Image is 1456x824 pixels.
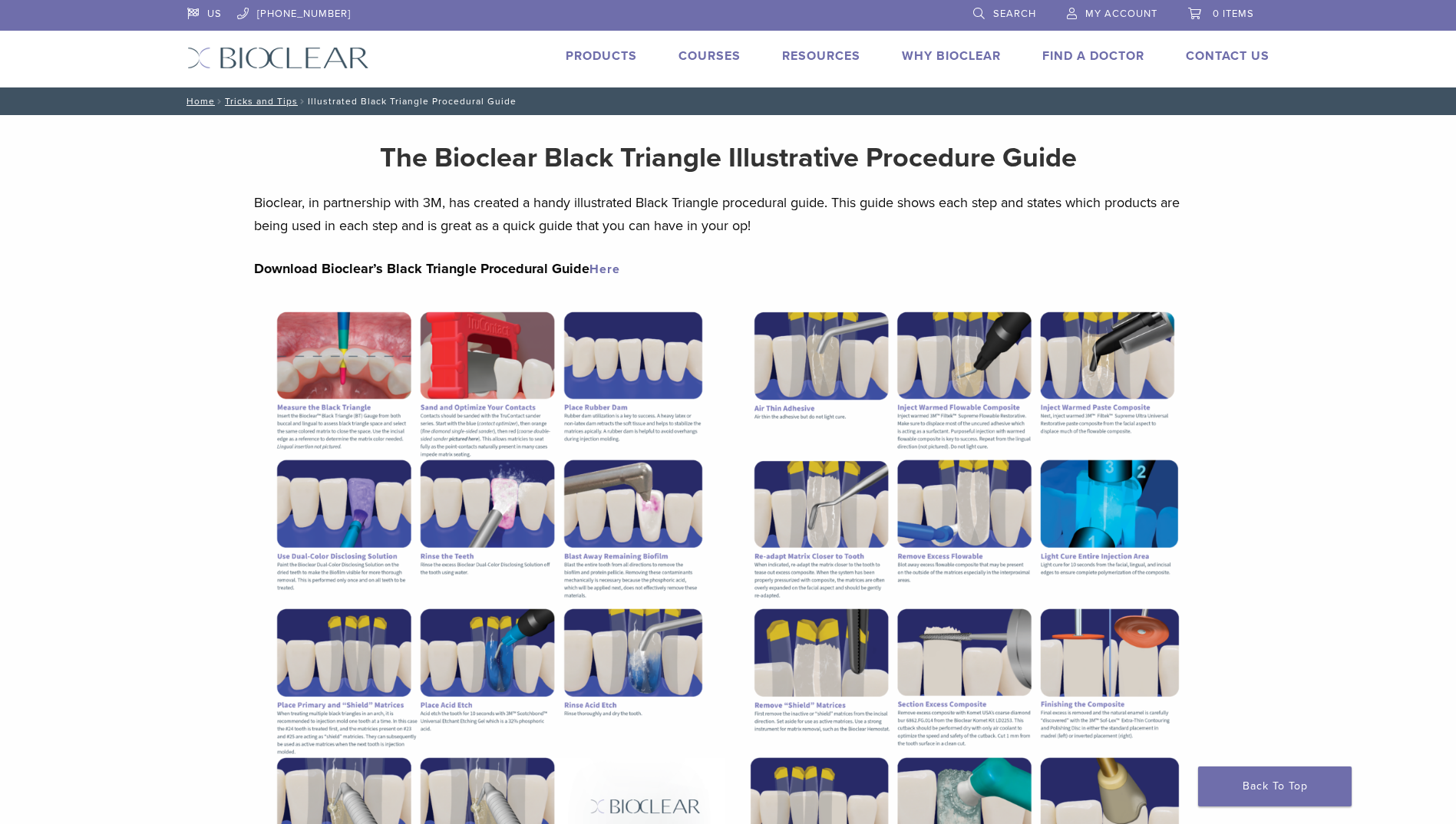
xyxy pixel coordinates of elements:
[1198,766,1352,806] a: Back To Top
[254,260,620,277] strong: Download Bioclear’s Black Triangle Procedural Guide
[1042,48,1144,64] a: Find A Doctor
[589,262,620,277] a: Here
[1186,48,1269,64] a: Contact Us
[182,96,215,107] a: Home
[176,87,1281,115] nav: Illustrated Black Triangle Procedural Guide
[225,96,298,107] a: Tricks and Tips
[902,48,1001,64] a: Why Bioclear
[187,47,369,69] img: Bioclear
[1085,8,1157,20] span: My Account
[254,191,1202,237] p: Bioclear, in partnership with 3M, has created a handy illustrated Black Triangle procedural guide...
[1213,8,1254,20] span: 0 items
[566,48,637,64] a: Products
[678,48,741,64] a: Courses
[782,48,860,64] a: Resources
[380,141,1077,174] strong: The Bioclear Black Triangle Illustrative Procedure Guide
[298,97,308,105] span: /
[215,97,225,105] span: /
[993,8,1036,20] span: Search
